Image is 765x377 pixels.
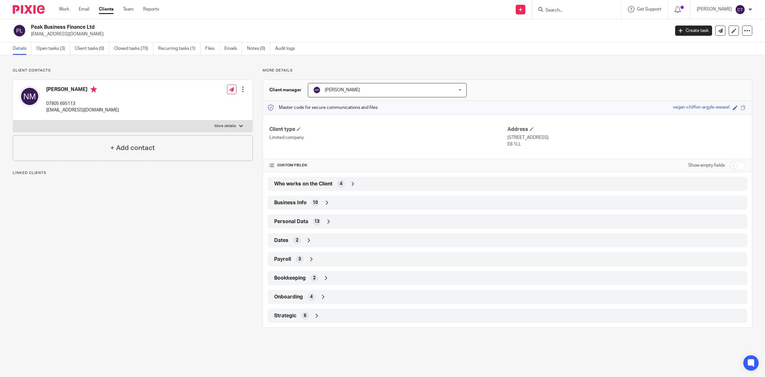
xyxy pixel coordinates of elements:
[13,5,45,14] img: Pixie
[110,143,155,153] h4: + Add contact
[59,6,69,12] a: Work
[269,87,302,93] h3: Client manager
[313,200,318,206] span: 10
[313,275,316,281] span: 2
[205,42,220,55] a: Files
[310,294,313,300] span: 4
[675,26,712,36] a: Create task
[298,256,301,262] span: 3
[637,7,661,11] span: Get Support
[79,6,89,12] a: Email
[215,124,236,129] p: More details
[275,42,300,55] a: Audit logs
[13,170,253,176] p: Linked clients
[545,8,602,13] input: Search
[123,6,134,12] a: Team
[274,218,308,225] span: Personal Data
[340,181,342,187] span: 4
[735,4,745,15] img: svg%3E
[31,24,539,31] h2: Peak Business Finance Ltd
[274,181,332,187] span: Who works on the Client
[46,86,119,94] h4: [PERSON_NAME]
[46,107,119,113] p: [EMAIL_ADDRESS][DOMAIN_NAME]
[697,6,732,12] p: [PERSON_NAME]
[688,162,725,169] label: Show empty fields
[507,134,746,141] p: [STREET_ADDRESS]
[269,163,507,168] h4: CUSTOM FIELDS
[304,313,306,319] span: 6
[114,42,153,55] a: Closed tasks (70)
[91,86,97,93] i: Primary
[313,86,321,94] img: svg%3E
[274,275,306,282] span: Bookkeeping
[46,101,119,107] p: 07805 695113
[247,42,270,55] a: Notes (0)
[269,126,507,133] h4: Client type
[13,68,253,73] p: Client contacts
[325,88,360,92] span: [PERSON_NAME]
[274,313,296,319] span: Strategic
[314,218,319,225] span: 13
[268,104,378,111] p: Master code for secure communications and files
[158,42,200,55] a: Recurring tasks (1)
[13,24,26,37] img: svg%3E
[36,42,70,55] a: Open tasks (3)
[19,86,40,107] img: svg%3E
[143,6,159,12] a: Reports
[13,42,32,55] a: Details
[99,6,113,12] a: Clients
[673,104,730,111] div: vegan-chiffon-argyle-weasel
[274,200,307,206] span: Business Info
[75,42,109,55] a: Client tasks (0)
[507,141,746,147] p: E8 1LL
[296,237,298,244] span: 2
[263,68,752,73] p: More details
[274,256,291,263] span: Payroll
[274,294,303,300] span: Onboarding
[224,42,242,55] a: Emails
[31,31,666,37] p: [EMAIL_ADDRESS][DOMAIN_NAME]
[269,134,507,141] p: Limited company
[274,237,288,244] span: Dates
[507,126,746,133] h4: Address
